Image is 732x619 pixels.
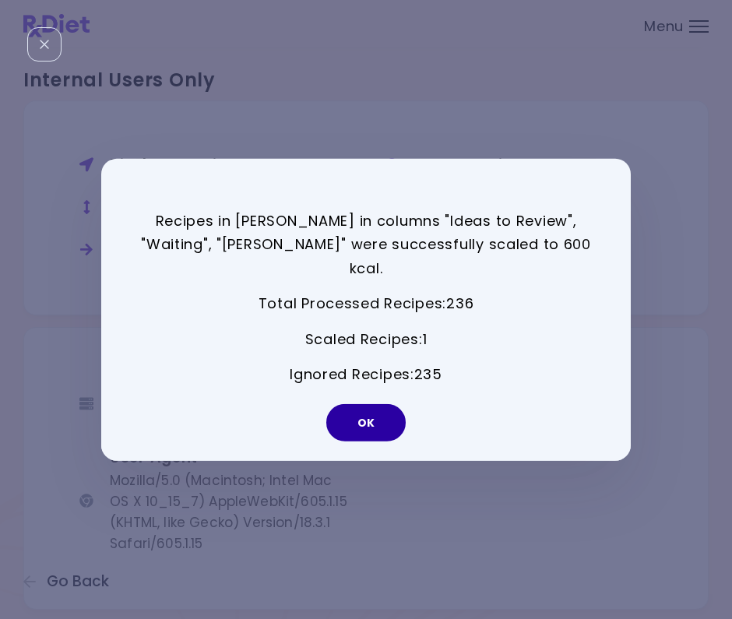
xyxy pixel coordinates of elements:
[27,27,62,62] div: Close
[140,292,592,316] p: Total Processed Recipes : 236
[140,209,592,280] p: Recipes in [PERSON_NAME] in columns "Ideas to Review", "Waiting", "[PERSON_NAME]" were successful...
[140,328,592,352] p: Scaled Recipes : 1
[140,363,592,387] p: Ignored Recipes : 235
[326,404,406,441] button: OK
